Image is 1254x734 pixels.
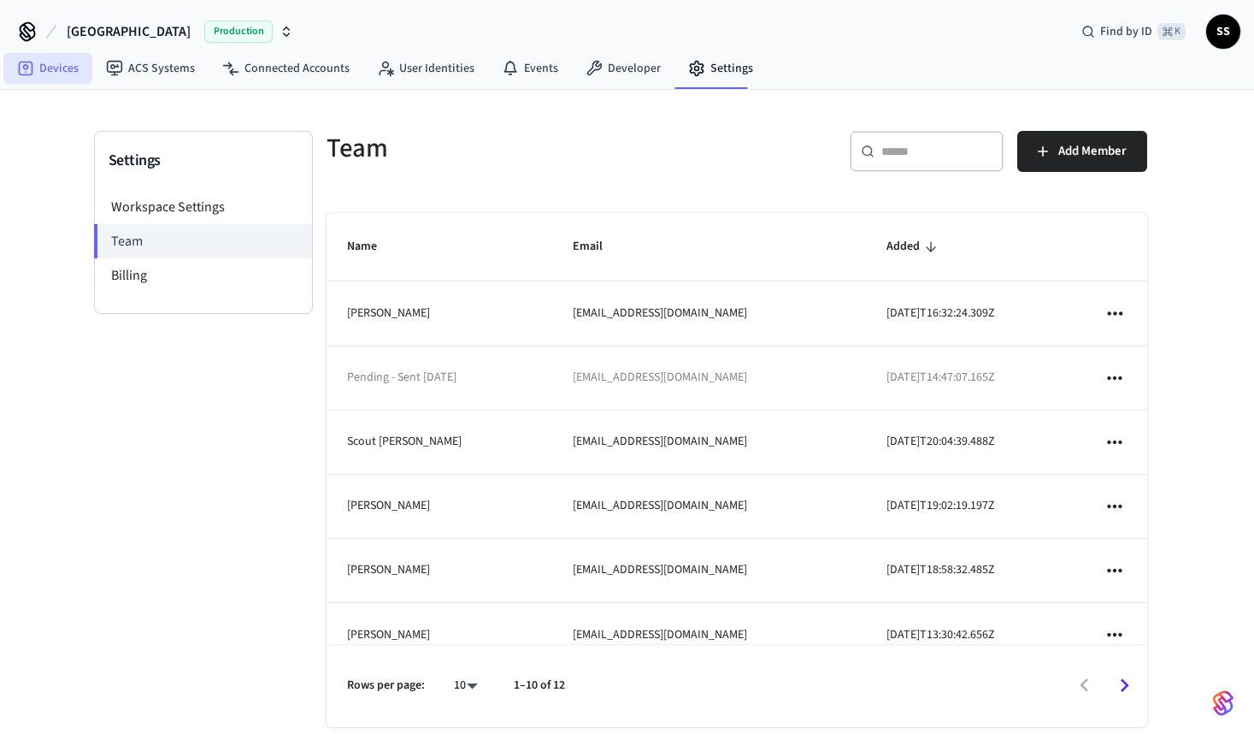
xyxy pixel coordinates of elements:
[552,539,866,603] td: [EMAIL_ADDRESS][DOMAIN_NAME]
[327,539,553,603] td: [PERSON_NAME]
[886,234,942,260] span: Added
[552,411,866,475] td: [EMAIL_ADDRESS][DOMAIN_NAME]
[552,346,866,411] td: [EMAIL_ADDRESS][DOMAIN_NAME]
[552,475,866,539] td: [EMAIL_ADDRESS][DOMAIN_NAME]
[866,281,1084,346] td: [DATE]T16:32:24.309Z
[327,475,553,539] td: [PERSON_NAME]
[866,346,1084,411] td: [DATE]T14:47:07.165Z
[327,281,553,346] td: [PERSON_NAME]
[674,53,767,84] a: Settings
[327,131,727,166] h5: Team
[3,53,92,84] a: Devices
[347,234,399,260] span: Name
[1104,666,1145,706] button: Go to next page
[572,53,674,84] a: Developer
[514,677,565,695] p: 1–10 of 12
[94,224,312,258] li: Team
[866,603,1084,667] td: [DATE]T13:30:42.656Z
[445,673,486,698] div: 10
[67,21,191,42] span: [GEOGRAPHIC_DATA]
[552,603,866,667] td: [EMAIL_ADDRESS][DOMAIN_NAME]
[1058,140,1127,163] span: Add Member
[347,677,425,695] p: Rows per page:
[866,539,1084,603] td: [DATE]T18:58:32.485Z
[1206,15,1240,49] button: SS
[1068,16,1199,47] div: Find by ID⌘ K
[92,53,209,84] a: ACS Systems
[327,346,553,411] td: Pending - Sent [DATE]
[1213,690,1233,717] img: SeamLogoGradient.69752ec5.svg
[95,190,312,224] li: Workspace Settings
[573,234,625,260] span: Email
[363,53,488,84] a: User Identities
[866,475,1084,539] td: [DATE]T19:02:19.197Z
[327,411,553,475] td: Scout [PERSON_NAME]
[866,411,1084,475] td: [DATE]T20:04:39.488Z
[204,21,273,43] span: Production
[327,603,553,667] td: [PERSON_NAME]
[109,149,298,173] h3: Settings
[1208,16,1239,47] span: SS
[95,258,312,293] li: Billing
[1157,23,1186,40] span: ⌘ K
[1017,131,1147,172] button: Add Member
[1100,23,1152,40] span: Find by ID
[488,53,572,84] a: Events
[209,53,363,84] a: Connected Accounts
[552,281,866,346] td: [EMAIL_ADDRESS][DOMAIN_NAME]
